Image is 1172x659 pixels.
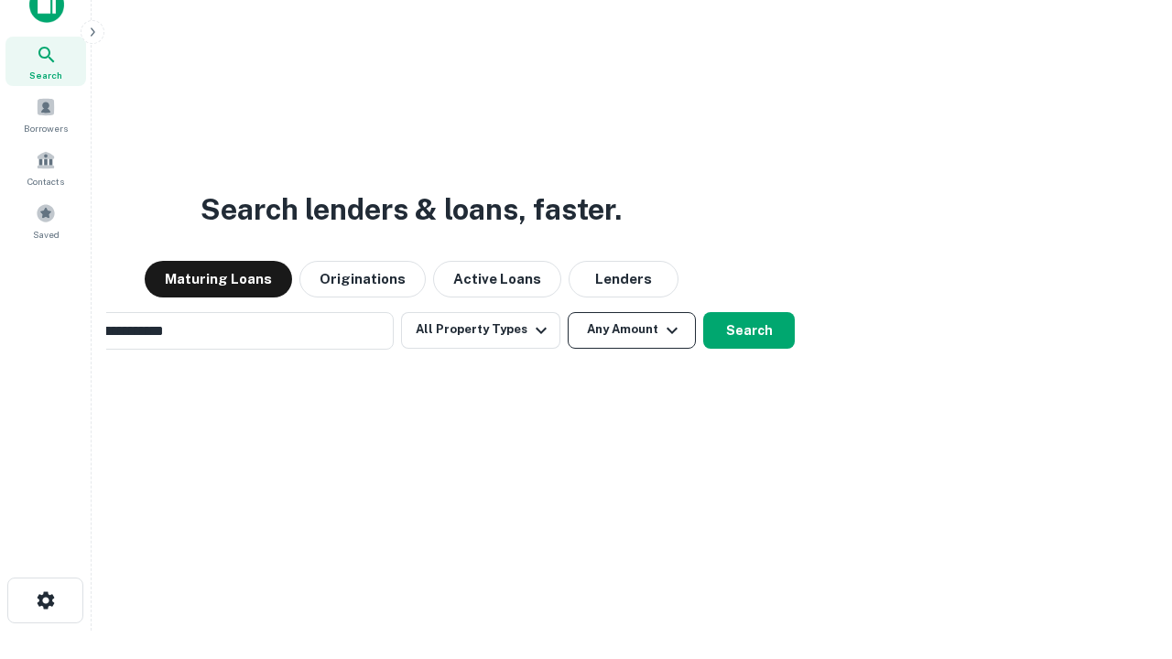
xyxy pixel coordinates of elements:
button: Any Amount [568,312,696,349]
span: Borrowers [24,121,68,135]
a: Saved [5,196,86,245]
button: Lenders [569,261,678,297]
a: Borrowers [5,90,86,139]
iframe: Chat Widget [1080,454,1172,542]
a: Contacts [5,143,86,192]
span: Contacts [27,174,64,189]
button: Active Loans [433,261,561,297]
span: Saved [33,227,60,242]
span: Search [29,68,62,82]
h3: Search lenders & loans, faster. [201,188,622,232]
button: Maturing Loans [145,261,292,297]
button: Originations [299,261,426,297]
a: Search [5,37,86,86]
button: Search [703,312,795,349]
button: All Property Types [401,312,560,349]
